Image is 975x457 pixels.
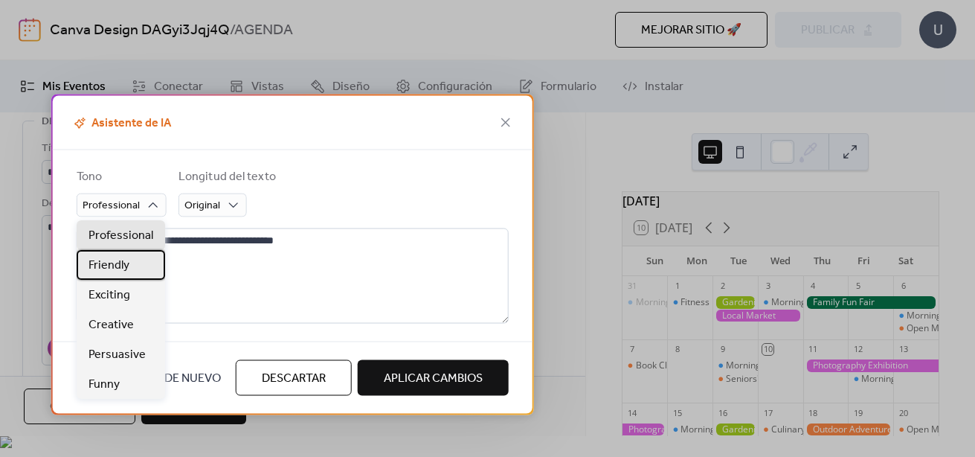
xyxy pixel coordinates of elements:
span: Aplicar Cambios [384,370,483,388]
span: Descartar [262,370,326,388]
span: Asistente de IA [71,115,171,132]
span: Original [184,196,220,216]
span: Exciting [89,287,130,304]
span: Professional [83,196,140,216]
span: Friendly [89,257,129,275]
div: Longitud del texto [178,168,276,186]
button: Descartar [236,360,352,396]
button: Aplicar Cambios [358,360,509,396]
span: Creative [89,316,134,334]
span: Persuasive [89,346,146,364]
span: Funny [89,376,120,394]
div: Tono [77,168,164,186]
span: Professional [89,227,153,245]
